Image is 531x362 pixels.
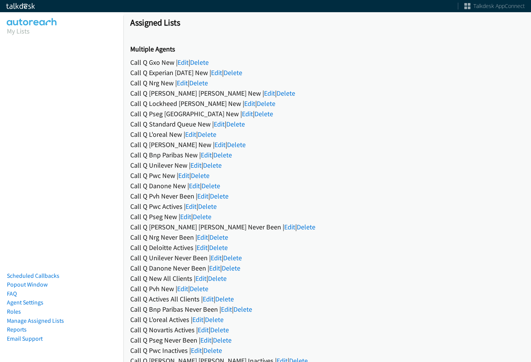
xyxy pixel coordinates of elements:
[190,161,202,170] a: Edit
[223,253,242,262] a: Delete
[130,57,524,67] div: Call Q Gxo New | |
[130,345,524,356] div: Call Q Pwc Inactives | |
[297,223,315,231] a: Delete
[208,274,227,283] a: Delete
[193,212,211,221] a: Delete
[130,67,524,78] div: Call Q Experian [DATE] New | |
[277,89,295,98] a: Delete
[130,170,524,181] div: Call Q Pwc New | |
[185,130,196,139] a: Edit
[130,201,524,211] div: Call Q Pwc Actives | |
[509,151,531,211] iframe: Resource Center
[130,263,524,273] div: Call Q Danone Never Been | |
[234,305,252,314] a: Delete
[7,308,21,315] a: Roles
[130,181,524,191] div: Call Q Danone New | |
[192,315,203,324] a: Edit
[222,264,240,272] a: Delete
[213,336,232,344] a: Delete
[130,222,524,232] div: Call Q [PERSON_NAME] [PERSON_NAME] Never Been | |
[211,68,222,77] a: Edit
[200,336,211,344] a: Edit
[205,315,224,324] a: Delete
[130,242,524,253] div: Call Q Deloitte Actives | |
[130,119,524,129] div: Call Q Standard Queue New | |
[242,109,253,118] a: Edit
[214,140,226,149] a: Edit
[257,99,275,108] a: Delete
[227,140,246,149] a: Delete
[178,58,189,67] a: Edit
[7,299,43,306] a: Agent Settings
[209,264,220,272] a: Edit
[130,191,524,201] div: Call Q Pvh Never Been | |
[7,290,17,297] a: FAQ
[221,305,232,314] a: Edit
[7,335,43,342] a: Email Support
[7,272,59,279] a: Scheduled Callbacks
[7,317,64,324] a: Manage Assigned Lists
[130,139,524,150] div: Call Q [PERSON_NAME] New | |
[130,88,524,98] div: Call Q [PERSON_NAME] [PERSON_NAME] New | |
[191,171,210,180] a: Delete
[203,161,222,170] a: Delete
[226,120,245,128] a: Delete
[210,233,228,242] a: Delete
[197,233,208,242] a: Edit
[198,202,217,211] a: Delete
[130,78,524,88] div: Call Q Nrg New | |
[178,171,189,180] a: Edit
[130,232,524,242] div: Call Q Nrg Never Been | |
[130,335,524,345] div: Call Q Pseg Never Been | |
[130,284,524,294] div: Call Q Pvh New | |
[197,192,208,200] a: Edit
[189,181,200,190] a: Edit
[214,120,225,128] a: Edit
[190,284,208,293] a: Delete
[202,181,220,190] a: Delete
[186,202,197,211] a: Edit
[264,89,275,98] a: Edit
[130,211,524,222] div: Call Q Pseg New | |
[130,304,524,314] div: Call Q Bnp Paribas Never Been | |
[211,253,222,262] a: Edit
[130,253,524,263] div: Call Q Unilever Never Been | |
[177,78,188,87] a: Edit
[130,17,524,28] h1: Assigned Lists
[198,325,209,334] a: Edit
[130,129,524,139] div: Call Q L'oreal New | |
[213,151,232,159] a: Delete
[191,346,202,355] a: Edit
[130,314,524,325] div: Call Q L'oreal Actives | |
[254,109,273,118] a: Delete
[203,346,222,355] a: Delete
[198,130,216,139] a: Delete
[130,150,524,160] div: Call Q Bnp Paribas New | |
[130,98,524,109] div: Call Q Lockheed [PERSON_NAME] New | |
[210,325,229,334] a: Delete
[130,273,524,284] div: Call Q New All Clients | |
[284,223,295,231] a: Edit
[464,2,525,10] a: Talkdesk AppConnect
[130,45,524,54] h2: Multiple Agents
[210,192,229,200] a: Delete
[197,243,208,252] a: Edit
[215,295,234,303] a: Delete
[7,27,30,35] a: My Lists
[195,274,206,283] a: Edit
[190,58,209,67] a: Delete
[180,212,191,221] a: Edit
[189,78,208,87] a: Delete
[7,281,48,288] a: Popout Window
[130,294,524,304] div: Call Q Actives All Clients | |
[7,326,27,333] a: Reports
[224,68,242,77] a: Delete
[203,295,214,303] a: Edit
[177,284,188,293] a: Edit
[201,151,212,159] a: Edit
[209,243,228,252] a: Delete
[130,109,524,119] div: Call Q Pseg [GEOGRAPHIC_DATA] New | |
[244,99,255,108] a: Edit
[130,325,524,335] div: Call Q Novartis Actives | |
[130,160,524,170] div: Call Q Unilever New | |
